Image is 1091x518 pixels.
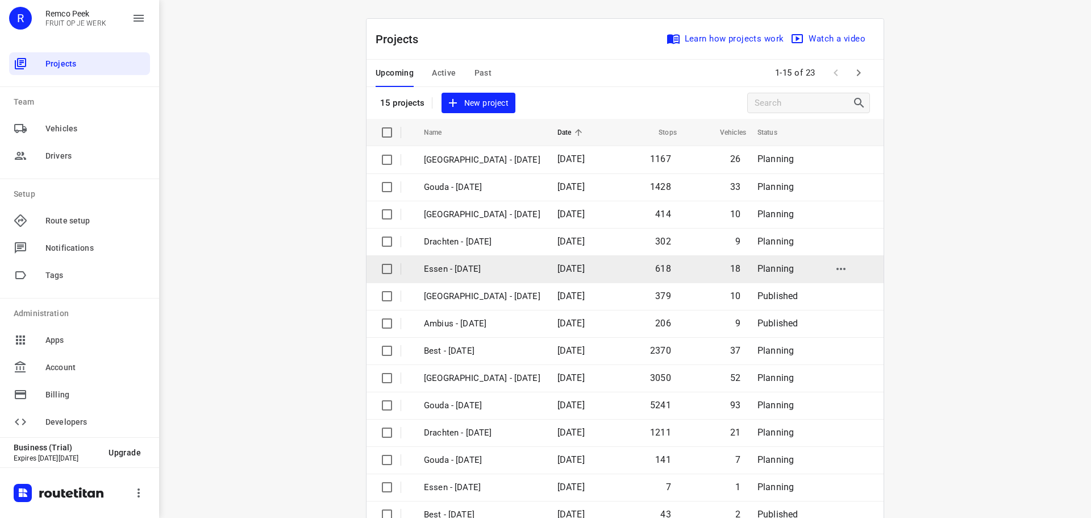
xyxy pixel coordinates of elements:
span: 1167 [650,154,671,164]
span: [DATE] [557,291,585,301]
p: Essen - Friday [424,481,540,494]
span: [DATE] [557,209,585,219]
p: Setup [14,188,150,200]
span: Planning [757,427,794,438]
span: Planning [757,372,794,383]
span: Stops [644,126,677,139]
span: Date [557,126,586,139]
span: 10 [730,291,740,301]
span: 1-15 of 23 [771,61,820,85]
p: Essen - [DATE] [424,263,540,276]
span: 414 [655,209,671,219]
span: [DATE] [557,263,585,274]
span: 33 [730,181,740,192]
p: Ambius - Monday [424,317,540,330]
span: Billing [45,389,145,401]
span: 618 [655,263,671,274]
span: 7 [735,454,740,465]
span: [DATE] [557,345,585,356]
span: 5241 [650,400,671,411]
p: Expires [DATE][DATE] [14,454,99,462]
p: Business (Trial) [14,443,99,452]
span: Projects [45,58,145,70]
span: Planning [757,263,794,274]
span: [DATE] [557,454,585,465]
span: Account [45,362,145,374]
input: Search projects [755,94,852,112]
span: Name [424,126,457,139]
span: Published [757,291,798,301]
p: Administration [14,308,150,320]
p: Gouda - [DATE] [424,181,540,194]
button: Upgrade [99,442,150,463]
span: New project [448,96,509,110]
p: FRUIT OP JE WERK [45,19,106,27]
span: 37 [730,345,740,356]
span: 3050 [650,372,671,383]
span: 7 [666,482,671,492]
span: Next Page [847,61,870,84]
p: [GEOGRAPHIC_DATA] - [DATE] [424,154,540,167]
div: Notifications [9,237,150,259]
span: Planning [757,454,794,465]
p: Antwerpen - Monday [424,290,540,303]
span: 1 [735,482,740,492]
div: Developers [9,411,150,433]
span: [DATE] [557,318,585,329]
span: Active [432,66,456,80]
span: Tags [45,270,145,281]
span: [DATE] [557,372,585,383]
span: 10 [730,209,740,219]
span: [DATE] [557,154,585,164]
div: Route setup [9,209,150,232]
div: Tags [9,264,150,287]
span: Planning [757,181,794,192]
span: Status [757,126,792,139]
p: Projects [376,31,428,48]
span: [DATE] [557,482,585,492]
p: Team [14,96,150,108]
div: R [9,7,32,30]
p: Zwolle - Tuesday [424,208,540,221]
span: 379 [655,291,671,301]
span: Upcoming [376,66,414,80]
span: Past [474,66,492,80]
span: Drivers [45,150,145,162]
span: 302 [655,236,671,247]
span: Planning [757,236,794,247]
p: Gouda - Friday [424,454,540,467]
span: 206 [655,318,671,329]
p: Gouda - Monday [424,399,540,412]
span: Planning [757,482,794,492]
span: Vehicles [45,123,145,135]
span: Planning [757,154,794,164]
span: 93 [730,400,740,411]
div: Projects [9,52,150,75]
span: Upgrade [109,448,141,457]
span: Previous Page [825,61,847,84]
span: 18 [730,263,740,274]
div: Drivers [9,144,150,167]
span: 1428 [650,181,671,192]
span: Planning [757,400,794,411]
div: Search [852,96,869,110]
button: New project [442,93,515,114]
span: 2370 [650,345,671,356]
span: Vehicles [705,126,746,139]
span: [DATE] [557,181,585,192]
div: Apps [9,329,150,351]
span: [DATE] [557,236,585,247]
span: Planning [757,345,794,356]
span: 9 [735,236,740,247]
p: Zwolle - Monday [424,372,540,385]
div: Billing [9,383,150,406]
span: Notifications [45,242,145,254]
span: [DATE] [557,400,585,411]
span: Published [757,318,798,329]
p: Remco Peek [45,9,106,18]
span: 141 [655,454,671,465]
span: Developers [45,416,145,428]
span: [DATE] [557,427,585,438]
span: 52 [730,372,740,383]
span: Apps [45,334,145,346]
